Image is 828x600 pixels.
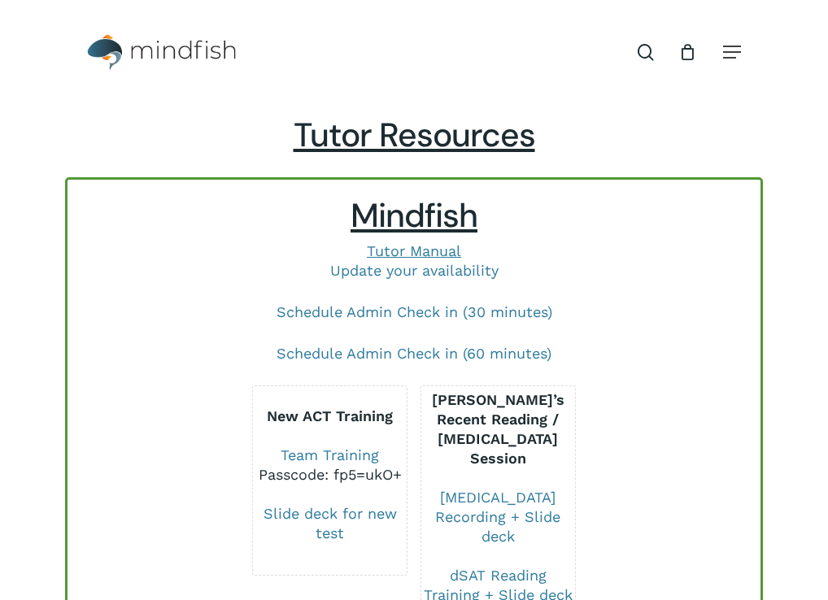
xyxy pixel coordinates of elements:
a: Navigation Menu [723,44,741,60]
span: Tutor Resources [294,114,535,157]
b: [PERSON_NAME]’s Recent Reading / [MEDICAL_DATA] Session [432,391,564,467]
header: Main Menu [65,22,763,83]
b: New ACT Training [267,407,393,424]
a: Update your availability [330,262,499,279]
div: Passcode: fp5=ukO+ [253,465,406,485]
a: Slide deck for new test [264,505,397,541]
a: Team Training [281,446,379,463]
a: Tutor Manual [367,242,461,259]
a: Schedule Admin Check in (60 minutes) [277,345,551,362]
a: [MEDICAL_DATA] Recording + Slide deck [435,489,560,545]
span: Mindfish [351,194,477,237]
a: Schedule Admin Check in (30 minutes) [277,303,552,320]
